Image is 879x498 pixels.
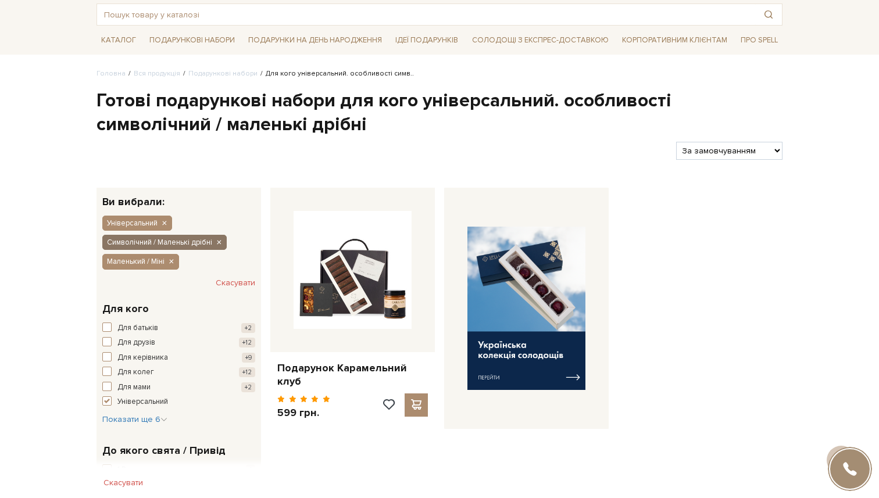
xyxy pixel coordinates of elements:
[117,464,152,476] span: 1 Вересня
[102,235,227,250] button: Символічний / Маленькі дрібні
[277,406,330,420] p: 599 грн.
[102,323,255,334] button: Для батьків +2
[134,69,180,78] a: Вся продукція
[102,414,167,425] button: Показати ще 6
[107,237,212,248] span: Символічний / Маленькі дрібні
[102,367,255,378] button: Для колег +12
[467,227,585,390] img: banner
[97,69,126,78] a: Головна
[277,361,428,389] a: Подарунок Карамельний клуб
[102,352,255,364] button: Для керівника +9
[117,323,158,334] span: Для батьків
[107,256,165,267] span: Маленький / Міні
[102,464,255,476] button: 1 Вересня 1
[246,465,255,475] span: 1
[102,396,255,408] button: Універсальний
[617,30,732,50] a: Корпоративним клієнтам
[102,216,172,231] button: Універсальний
[188,69,258,78] a: Подарункові набори
[102,337,255,349] button: Для друзів +12
[117,382,151,393] span: Для мами
[241,382,255,392] span: +2
[244,31,387,49] span: Подарунки на День народження
[97,188,261,207] div: Ви вибрали:
[258,69,414,79] li: Для кого універсальний. особливості симв..
[102,443,226,458] span: До якого свята / Привід
[102,414,167,424] span: Показати ще 6
[97,89,782,137] h1: Готові подарункові набори для кого універсальний. особливості символічний / маленькі дрібні
[241,323,255,333] span: +2
[107,218,158,228] span: Універсальний
[97,31,141,49] span: Каталог
[216,274,255,292] button: Скасувати
[736,31,782,49] span: Про Spell
[391,31,463,49] span: Ідеї подарунків
[117,367,154,378] span: Для колег
[117,396,168,408] span: Універсальний
[102,254,179,269] button: Маленький / Міні
[467,30,613,50] a: Солодощі з експрес-доставкою
[239,338,255,347] span: +12
[242,353,255,363] span: +9
[102,301,149,317] span: Для кого
[755,4,782,25] button: Пошук товару у каталозі
[97,474,150,492] button: Скасувати
[239,367,255,377] span: +12
[117,337,155,349] span: Для друзів
[102,382,255,393] button: Для мами +2
[97,4,755,25] input: Пошук товару у каталозі
[145,31,240,49] span: Подарункові набори
[117,352,168,364] span: Для керівника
